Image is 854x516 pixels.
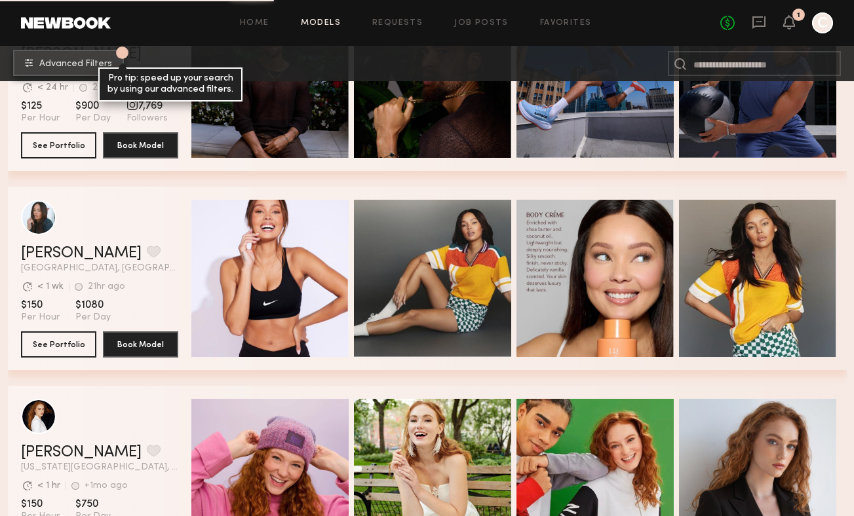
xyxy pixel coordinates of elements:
[21,100,60,113] span: $125
[39,60,112,69] span: Advanced Filters
[75,498,111,511] span: $750
[731,274,810,286] span: Quick Preview
[75,100,111,113] span: $900
[103,331,178,358] button: Book Model
[244,473,322,485] span: Quick Preview
[21,445,142,460] a: [PERSON_NAME]
[569,274,648,286] span: Quick Preview
[13,50,124,76] button: 1Advanced Filters
[75,312,111,323] span: Per Day
[126,113,168,124] span: Followers
[21,498,60,511] span: $150
[21,113,60,124] span: Per Hour
[92,83,132,92] div: 20hr ago
[21,299,60,312] span: $150
[37,83,68,92] div: < 24 hr
[21,463,178,472] span: [US_STATE][GEOGRAPHIC_DATA], [GEOGRAPHIC_DATA]
[731,473,810,485] span: Quick Preview
[372,19,423,28] a: Requests
[75,299,111,312] span: $1080
[21,264,178,273] span: [GEOGRAPHIC_DATA], [GEOGRAPHIC_DATA]
[406,274,485,286] span: Quick Preview
[244,274,322,286] span: Quick Preview
[797,12,800,19] div: 1
[121,50,124,56] span: 1
[21,132,96,158] button: See Portfolio
[569,473,648,485] span: Quick Preview
[812,12,833,33] a: C
[85,481,128,490] div: +1mo ago
[21,331,96,358] button: See Portfolio
[454,19,509,28] a: Job Posts
[88,282,125,291] div: 21hr ago
[240,19,269,28] a: Home
[126,100,168,113] span: 7,769
[21,246,142,261] a: [PERSON_NAME]
[301,19,341,28] a: Models
[21,312,60,323] span: Per Hour
[103,132,178,158] button: Book Model
[540,19,592,28] a: Favorites
[406,473,485,485] span: Quick Preview
[98,67,243,101] div: Pro tip: speed up your search by using our advanced filters.
[75,113,111,124] span: Per Day
[37,282,64,291] div: < 1 wk
[37,481,60,490] div: < 1 hr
